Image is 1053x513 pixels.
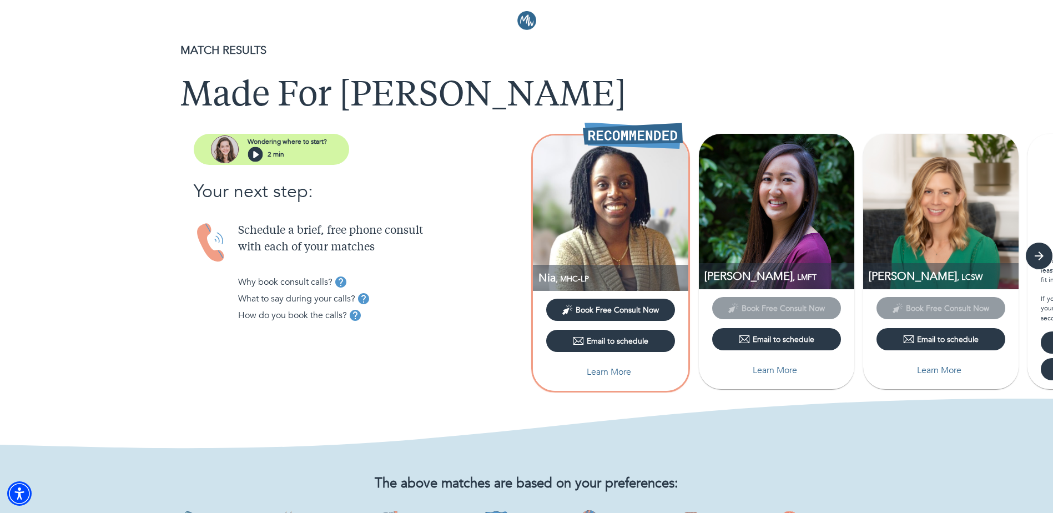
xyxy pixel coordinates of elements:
[546,330,675,352] button: Email to schedule
[347,307,364,324] button: tooltip
[533,135,688,291] img: Nia Millington profile
[268,149,284,159] p: 2 min
[211,135,239,163] img: assistant
[238,275,332,289] p: Why book consult calls?
[712,359,841,381] button: Learn More
[556,274,589,284] span: , MHC-LP
[538,270,688,285] p: MHC-LP
[863,134,1019,289] img: Mary Osman profile
[753,364,797,377] p: Learn More
[194,223,229,263] img: Handset
[332,274,349,290] button: tooltip
[238,309,347,322] p: How do you book the calls?
[587,365,631,379] p: Learn More
[957,272,983,283] span: , LCSW
[194,134,349,165] button: assistantWondering where to start?2 min
[712,328,841,350] button: Email to schedule
[793,272,817,283] span: , LMFT
[546,299,675,321] button: Book Free Consult Now
[546,361,675,383] button: Learn More
[180,42,873,59] p: MATCH RESULTS
[7,481,32,506] div: Accessibility Menu
[180,77,873,117] h1: Made For [PERSON_NAME]
[238,223,527,256] p: Schedule a brief, free phone consult with each of your matches
[355,290,372,307] button: tooltip
[517,11,536,30] img: Logo
[876,328,1005,350] button: Email to schedule
[583,122,683,149] img: Recommended Therapist
[903,334,979,345] div: Email to schedule
[248,137,327,147] p: Wondering where to start?
[180,476,873,492] h2: The above matches are based on your preferences:
[869,269,1019,284] p: LCSW
[876,303,1005,313] span: This provider has not yet shared their calendar link. Please email the provider to schedule
[712,303,841,313] span: This provider has not yet shared their calendar link. Please email the provider to schedule
[194,178,527,205] p: Your next step:
[704,269,854,284] p: LMFT
[739,334,814,345] div: Email to schedule
[917,364,961,377] p: Learn More
[699,134,854,289] img: Jessica Tang profile
[238,292,355,305] p: What to say during your calls?
[573,335,648,346] div: Email to schedule
[876,359,1005,381] button: Learn More
[576,305,659,315] span: Book Free Consult Now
